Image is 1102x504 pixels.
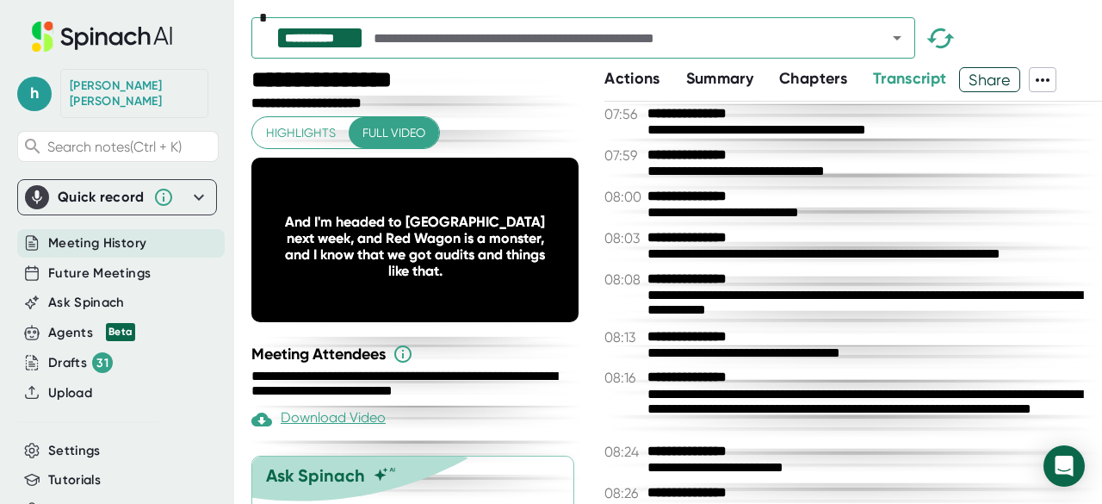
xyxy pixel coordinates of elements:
[873,69,947,88] span: Transcript
[604,271,643,288] span: 08:08
[604,189,643,205] span: 08:00
[48,352,113,373] div: Drafts
[686,69,753,88] span: Summary
[48,293,125,313] button: Ask Spinach
[251,344,583,364] div: Meeting Attendees
[779,67,847,90] button: Chapters
[604,444,643,460] span: 08:24
[106,323,135,341] div: Beta
[885,26,909,50] button: Open
[48,323,135,343] div: Agents
[48,441,101,461] button: Settings
[604,230,643,246] span: 08:03
[266,465,365,486] div: Ask Spinach
[362,122,425,144] span: Full video
[48,233,146,253] button: Meeting History
[1043,445,1085,487] div: Open Intercom Messenger
[604,485,643,501] span: 08:26
[17,77,52,111] span: h
[284,214,546,279] div: And I'm headed to [GEOGRAPHIC_DATA] next week, and Red Wagon is a monster, and I know that we got...
[349,117,439,149] button: Full video
[48,470,101,490] button: Tutorials
[959,67,1020,92] button: Share
[47,139,182,155] span: Search notes (Ctrl + K)
[266,122,336,144] span: Highlights
[251,409,386,430] div: Download Video
[252,117,350,149] button: Highlights
[686,67,753,90] button: Summary
[604,67,659,90] button: Actions
[604,106,643,122] span: 07:56
[604,69,659,88] span: Actions
[48,352,113,373] button: Drafts 31
[92,352,113,373] div: 31
[58,189,145,206] div: Quick record
[48,264,151,283] button: Future Meetings
[70,78,199,109] div: Helen Hanna
[604,329,643,345] span: 08:13
[604,147,643,164] span: 07:59
[604,370,643,386] span: 08:16
[48,383,92,403] button: Upload
[25,180,209,215] div: Quick record
[960,65,1019,95] span: Share
[873,67,947,90] button: Transcript
[779,69,847,88] span: Chapters
[48,323,135,343] button: Agents Beta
